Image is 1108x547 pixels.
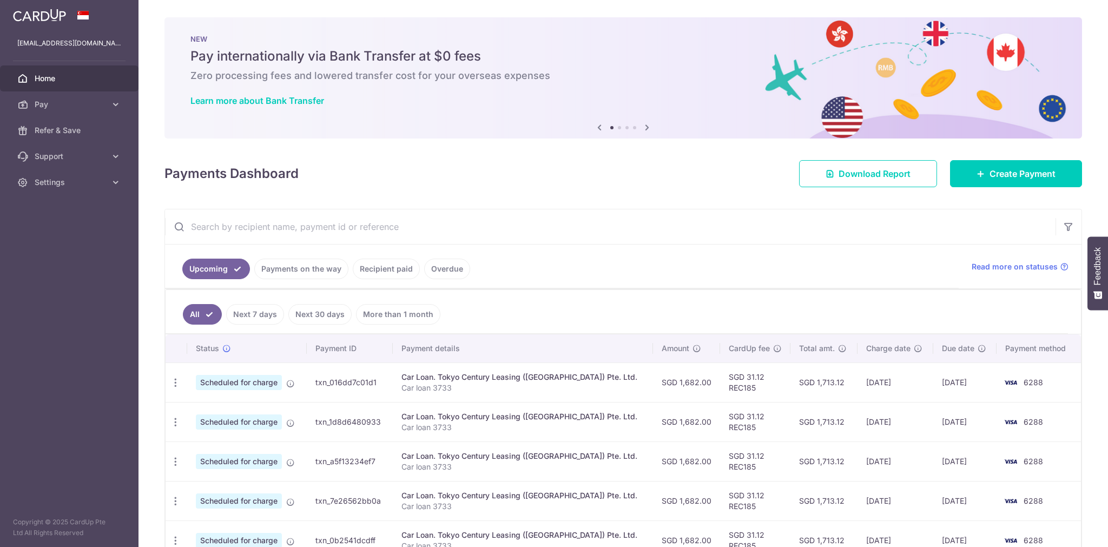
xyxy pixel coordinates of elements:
[165,209,1056,244] input: Search by recipient name, payment id or reference
[401,383,644,393] p: Car loan 3733
[1024,457,1043,466] span: 6288
[653,363,720,402] td: SGD 1,682.00
[288,304,352,325] a: Next 30 days
[858,402,933,441] td: [DATE]
[720,441,790,481] td: SGD 31.12 REC185
[182,259,250,279] a: Upcoming
[653,441,720,481] td: SGD 1,682.00
[35,73,106,84] span: Home
[401,411,644,422] div: Car Loan. Tokyo Century Leasing ([GEOGRAPHIC_DATA]) Pte. Ltd.
[254,259,348,279] a: Payments on the way
[1024,496,1043,505] span: 6288
[972,261,1058,272] span: Read more on statuses
[401,422,644,433] p: Car loan 3733
[353,259,420,279] a: Recipient paid
[933,481,997,520] td: [DATE]
[35,151,106,162] span: Support
[307,334,393,363] th: Payment ID
[729,343,770,354] span: CardUp fee
[401,490,644,501] div: Car Loan. Tokyo Century Leasing ([GEOGRAPHIC_DATA]) Pte. Ltd.
[226,304,284,325] a: Next 7 days
[190,69,1056,82] h6: Zero processing fees and lowered transfer cost for your overseas expenses
[196,454,282,469] span: Scheduled for charge
[933,441,997,481] td: [DATE]
[1093,247,1103,285] span: Feedback
[17,38,121,49] p: [EMAIL_ADDRESS][DOMAIN_NAME]
[933,363,997,402] td: [DATE]
[653,481,720,520] td: SGD 1,682.00
[393,334,653,363] th: Payment details
[858,363,933,402] td: [DATE]
[401,501,644,512] p: Car loan 3733
[799,343,835,354] span: Total amt.
[1024,378,1043,387] span: 6288
[997,334,1081,363] th: Payment method
[933,402,997,441] td: [DATE]
[35,125,106,136] span: Refer & Save
[1000,495,1021,508] img: Bank Card
[1024,536,1043,545] span: 6288
[196,493,282,509] span: Scheduled for charge
[1024,417,1043,426] span: 6288
[35,177,106,188] span: Settings
[972,261,1069,272] a: Read more on statuses
[790,363,858,402] td: SGD 1,713.12
[1000,416,1021,429] img: Bank Card
[190,95,324,106] a: Learn more about Bank Transfer
[720,402,790,441] td: SGD 31.12 REC185
[950,160,1082,187] a: Create Payment
[307,402,393,441] td: txn_1d8d6480933
[13,9,66,22] img: CardUp
[1000,376,1021,389] img: Bank Card
[190,35,1056,43] p: NEW
[424,259,470,279] a: Overdue
[990,167,1056,180] span: Create Payment
[356,304,440,325] a: More than 1 month
[164,17,1082,139] img: Bank transfer banner
[1087,236,1108,310] button: Feedback - Show survey
[858,441,933,481] td: [DATE]
[790,481,858,520] td: SGD 1,713.12
[1000,455,1021,468] img: Bank Card
[942,343,974,354] span: Due date
[401,530,644,541] div: Car Loan. Tokyo Century Leasing ([GEOGRAPHIC_DATA]) Pte. Ltd.
[866,343,911,354] span: Charge date
[799,160,937,187] a: Download Report
[190,48,1056,65] h5: Pay internationally via Bank Transfer at $0 fees
[307,363,393,402] td: txn_016dd7c01d1
[790,441,858,481] td: SGD 1,713.12
[307,481,393,520] td: txn_7e26562bb0a
[662,343,689,354] span: Amount
[196,375,282,390] span: Scheduled for charge
[720,363,790,402] td: SGD 31.12 REC185
[401,451,644,462] div: Car Loan. Tokyo Century Leasing ([GEOGRAPHIC_DATA]) Pte. Ltd.
[401,372,644,383] div: Car Loan. Tokyo Century Leasing ([GEOGRAPHIC_DATA]) Pte. Ltd.
[307,441,393,481] td: txn_a5f13234ef7
[790,402,858,441] td: SGD 1,713.12
[196,414,282,430] span: Scheduled for charge
[858,481,933,520] td: [DATE]
[720,481,790,520] td: SGD 31.12 REC185
[164,164,299,183] h4: Payments Dashboard
[839,167,911,180] span: Download Report
[1000,534,1021,547] img: Bank Card
[401,462,644,472] p: Car loan 3733
[35,99,106,110] span: Pay
[183,304,222,325] a: All
[653,402,720,441] td: SGD 1,682.00
[196,343,219,354] span: Status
